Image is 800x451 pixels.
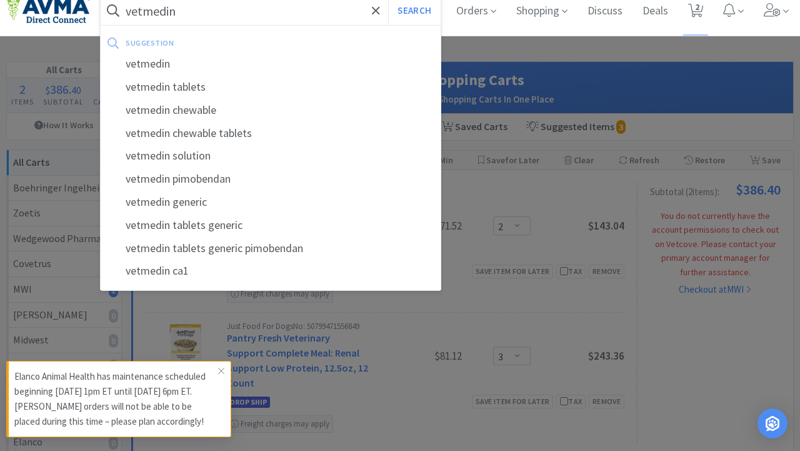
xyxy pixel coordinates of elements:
[637,6,673,17] a: Deals
[757,408,787,438] div: Open Intercom Messenger
[101,99,441,122] div: vetmedin chewable
[101,260,441,283] div: vetmedin ca1
[683,7,709,18] a: 2
[101,122,441,145] div: vetmedin chewable tablets
[101,191,441,214] div: vetmedin generic
[101,214,441,237] div: vetmedin tablets generic
[101,237,441,260] div: vetmedin tablets generic pimobendan
[101,76,441,99] div: vetmedin tablets
[101,168,441,191] div: vetmedin pimobendan
[101,53,441,76] div: vetmedin
[101,144,441,168] div: vetmedin solution
[582,6,627,17] a: Discuss
[14,369,218,429] p: Elanco Animal Health has maintenance scheduled beginning [DATE] 1pm ET until [DATE] 6pm ET. [PERS...
[126,33,303,53] div: suggestion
